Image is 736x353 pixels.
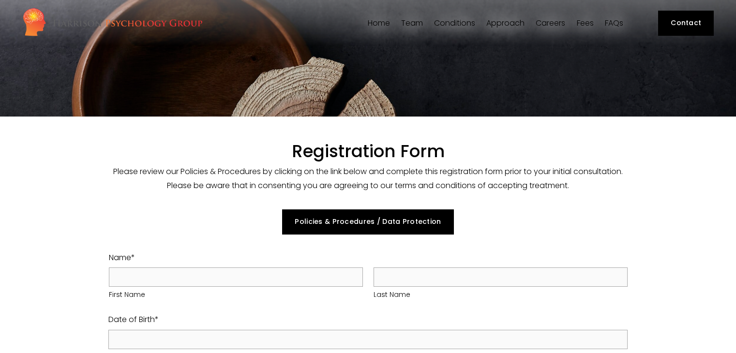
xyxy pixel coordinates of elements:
span: First Name [109,289,363,301]
a: Fees [577,18,594,28]
p: Please review our Policies & Procedures by clicking on the link below and complete this registrat... [108,165,627,193]
span: Conditions [434,19,475,27]
a: Policies & Procedures / Data Protection [282,209,453,235]
a: folder dropdown [486,18,525,28]
h1: Registration Form [108,141,627,162]
span: Approach [486,19,525,27]
a: Home [368,18,390,28]
a: Contact [658,11,714,36]
a: folder dropdown [434,18,475,28]
a: folder dropdown [401,18,423,28]
span: Last Name [374,289,628,301]
legend: Name [109,251,135,265]
img: Harrison Psychology Group [22,7,203,39]
span: Team [401,19,423,27]
a: Careers [536,18,565,28]
a: FAQs [605,18,623,28]
input: Last Name [374,267,628,287]
input: First Name [109,267,363,287]
label: Date of Birth [108,313,627,327]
